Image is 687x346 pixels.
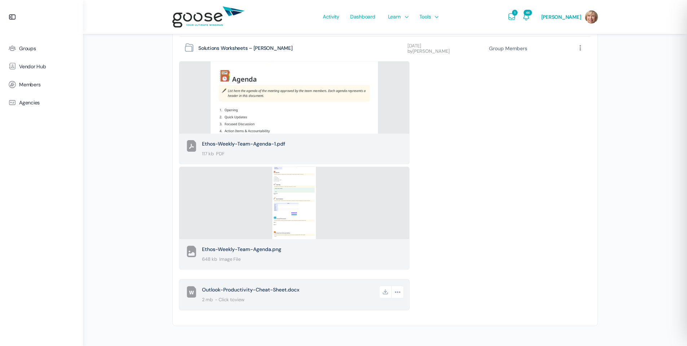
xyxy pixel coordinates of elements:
a: Solutions Worksheets – [PERSON_NAME] [198,43,408,53]
a: [PERSON_NAME] [413,48,450,54]
span: [PERSON_NAME] [541,14,581,20]
span: Image File [219,254,241,264]
span: - [215,297,217,303]
span: by [408,48,489,55]
span: 44 [524,10,532,16]
span: [DATE] [408,43,421,48]
a: Agencies [4,94,79,112]
span: view [235,297,245,303]
span: Ethos-Weekly-Team-Agenda-1.pdf [202,139,378,149]
span: Agencies [19,100,40,106]
span: 648 KB [202,254,217,264]
span: Click to [219,297,235,303]
iframe: Chat Widget [651,311,687,346]
span: PDF [216,149,225,159]
span: Solutions Worksheets – [PERSON_NAME] [198,43,292,53]
a: Ethos-Weekly-Team-Agenda.png 648 KB Image File [198,241,403,268]
a: Outlook-Productivity-Cheat-Sheet.docx 2 MB -Click toview [198,281,403,308]
a: Ethos-Weekly-Team-Agenda-1.pdf 117 KB PDF [198,135,403,162]
span: Ethos-Weekly-Team-Agenda.png [202,245,378,254]
span: Outlook-Productivity-Cheat-Sheet.docx [202,285,378,295]
span: Groups [19,46,36,52]
a: Members [4,75,79,94]
a: Vendor Hub [4,57,79,75]
span: Members [19,82,40,88]
a: Groups [4,39,79,57]
span: 2 MB [202,295,213,304]
span: Group Members [489,45,527,52]
span: 1 [512,10,517,16]
span: 117 KB [202,149,214,159]
span: Vendor Hub [19,64,46,70]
